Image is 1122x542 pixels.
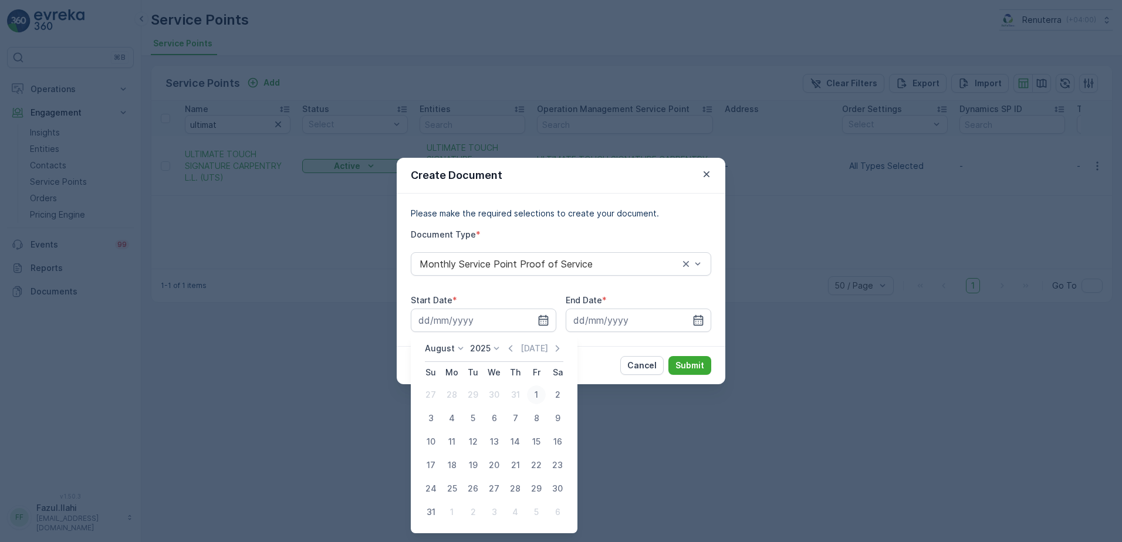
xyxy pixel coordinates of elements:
th: Tuesday [462,362,484,383]
div: 4 [442,409,461,428]
div: 20 [485,456,503,475]
th: Friday [526,362,547,383]
div: 1 [442,503,461,521]
input: dd/mm/yyyy [411,309,556,332]
button: Submit [668,356,711,375]
div: 28 [442,385,461,404]
div: 6 [485,409,503,428]
div: 25 [442,479,461,498]
div: 27 [485,479,503,498]
div: 31 [421,503,440,521]
div: 26 [464,479,482,498]
div: 10 [421,432,440,451]
div: 11 [442,432,461,451]
div: 15 [527,432,546,451]
div: 28 [506,479,525,498]
div: 30 [485,385,503,404]
th: Sunday [420,362,441,383]
th: Monday [441,362,462,383]
div: 8 [527,409,546,428]
th: Saturday [547,362,568,383]
div: 19 [464,456,482,475]
div: 24 [421,479,440,498]
div: 29 [464,385,482,404]
th: Wednesday [484,362,505,383]
div: 3 [485,503,503,521]
p: Cancel [627,360,657,371]
div: 5 [527,503,546,521]
div: 14 [506,432,525,451]
label: Document Type [411,229,476,239]
div: 2 [464,503,482,521]
div: 16 [548,432,567,451]
p: [DATE] [521,343,548,354]
label: End Date [566,295,602,305]
div: 7 [506,409,525,428]
div: 4 [506,503,525,521]
div: 23 [548,456,567,475]
div: 1 [527,385,546,404]
input: dd/mm/yyyy [566,309,711,332]
th: Thursday [505,362,526,383]
p: Please make the required selections to create your document. [411,208,711,219]
div: 30 [548,479,567,498]
div: 9 [548,409,567,428]
p: Create Document [411,167,502,184]
div: 13 [485,432,503,451]
button: Cancel [620,356,664,375]
div: 18 [442,456,461,475]
div: 31 [506,385,525,404]
label: Start Date [411,295,452,305]
div: 12 [464,432,482,451]
div: 27 [421,385,440,404]
div: 21 [506,456,525,475]
div: 29 [527,479,546,498]
p: August [425,343,455,354]
div: 17 [421,456,440,475]
div: 5 [464,409,482,428]
p: Submit [675,360,704,371]
div: 6 [548,503,567,521]
div: 3 [421,409,440,428]
p: 2025 [470,343,491,354]
div: 22 [527,456,546,475]
div: 2 [548,385,567,404]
